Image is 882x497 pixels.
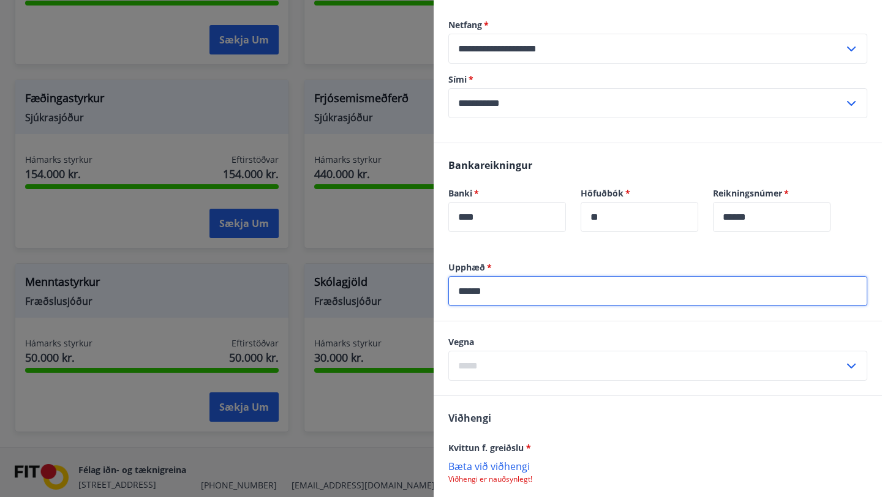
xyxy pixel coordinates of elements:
span: Viðhengi [448,411,491,425]
label: Banki [448,187,566,200]
label: Sími [448,73,867,86]
div: Upphæð [448,276,867,306]
span: Kvittun f. greiðslu [448,442,531,454]
p: Viðhengi er nauðsynlegt! [448,474,867,484]
label: Reikningsnúmer [713,187,831,200]
label: Upphæð [448,261,867,274]
label: Höfuðbók [581,187,698,200]
label: Netfang [448,19,867,31]
p: Bæta við viðhengi [448,460,867,472]
span: Bankareikningur [448,159,532,172]
label: Vegna [448,336,867,348]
